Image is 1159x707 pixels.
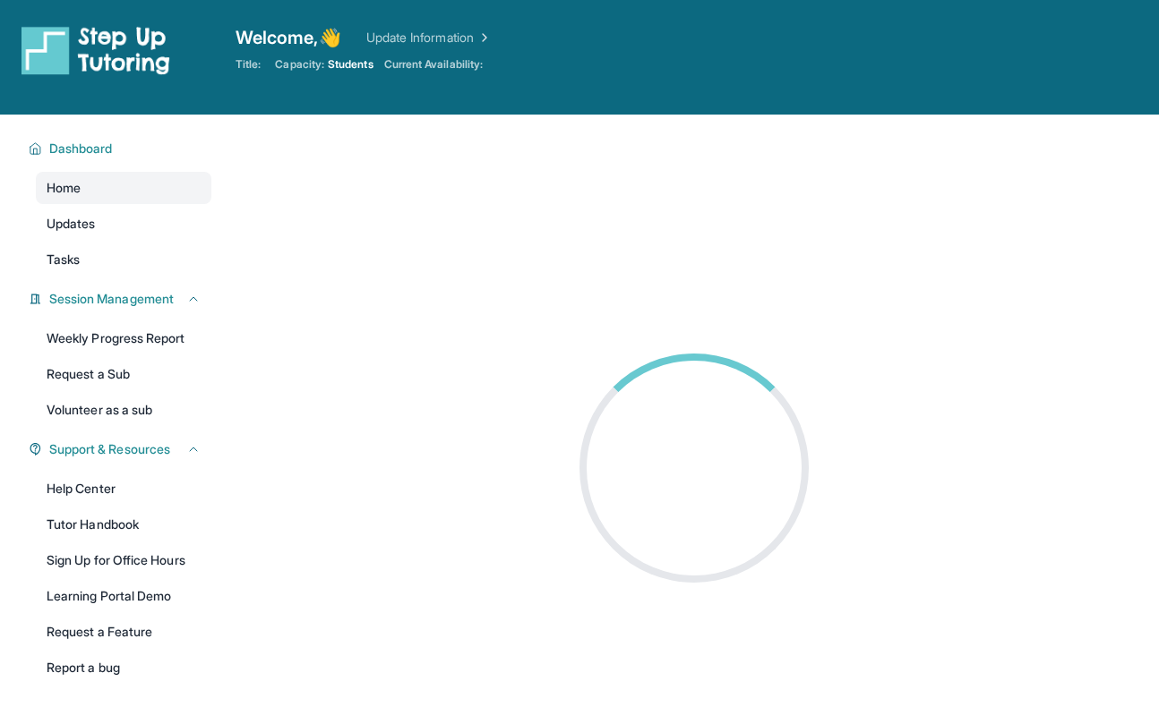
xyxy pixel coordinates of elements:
span: Current Availability: [384,57,483,72]
button: Session Management [42,290,201,308]
span: Home [47,179,81,197]
a: Tutor Handbook [36,508,211,541]
span: Support & Resources [49,440,170,458]
a: Tasks [36,243,211,276]
a: Learning Portal Demo [36,580,211,612]
a: Weekly Progress Report [36,322,211,354]
a: Updates [36,208,211,240]
span: Updates [47,215,96,233]
a: Update Information [366,29,492,47]
span: Session Management [49,290,174,308]
a: Help Center [36,473,211,505]
button: Support & Resources [42,440,201,458]
a: Sign Up for Office Hours [36,544,211,576]
span: Tasks [47,251,80,268]
span: Title: [236,57,261,72]
a: Request a Feature [36,616,211,648]
span: Capacity: [275,57,324,72]
span: Welcome, 👋 [236,25,341,50]
img: Chevron Right [474,29,492,47]
a: Volunteer as a sub [36,394,211,426]
span: Dashboard [49,140,113,158]
a: Home [36,172,211,204]
a: Request a Sub [36,358,211,390]
button: Dashboard [42,140,201,158]
img: logo [21,25,170,75]
a: Report a bug [36,652,211,684]
span: Students [328,57,373,72]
